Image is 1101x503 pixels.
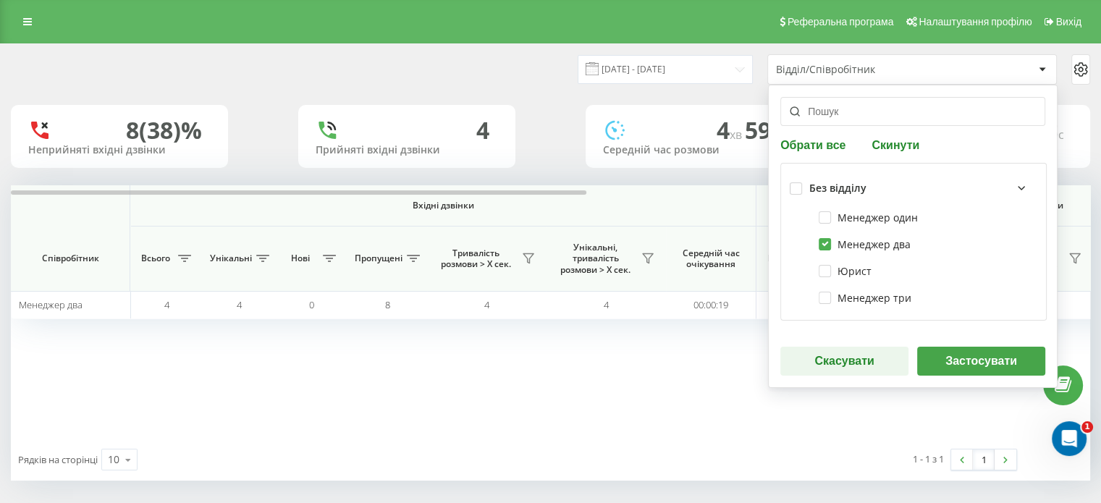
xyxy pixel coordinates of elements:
[780,347,908,376] button: Скасувати
[745,114,777,145] span: 59
[210,253,252,264] span: Унікальні
[788,16,894,28] span: Реферальна програма
[168,200,718,211] span: Вхідні дзвінки
[1058,127,1064,143] span: c
[23,253,117,264] span: Співробітник
[126,117,202,144] div: 8 (38)%
[917,347,1045,376] button: Застосувати
[919,16,1032,28] span: Налаштування профілю
[1056,16,1081,28] span: Вихід
[780,138,850,151] button: Обрати все
[108,452,119,467] div: 10
[913,452,944,466] div: 1 - 1 з 1
[677,248,745,270] span: Середній час очікування
[385,298,390,311] span: 8
[19,298,83,311] span: Менеджер два
[819,238,911,250] label: Менеджер два
[717,114,745,145] span: 4
[819,265,872,277] label: Юрист
[237,298,242,311] span: 4
[1081,421,1093,433] span: 1
[819,292,911,304] label: Менеджер три
[316,144,498,156] div: Прийняті вхідні дзвінки
[603,144,785,156] div: Середній час розмови
[484,298,489,311] span: 4
[355,253,402,264] span: Пропущені
[780,97,1045,126] input: Пошук
[476,117,489,144] div: 4
[973,449,995,470] a: 1
[434,248,518,270] span: Тривалість розмови > Х сек.
[1052,421,1087,456] iframe: Intercom live chat
[28,144,211,156] div: Неприйняті вхідні дзвінки
[138,253,174,264] span: Всього
[819,211,918,224] label: Менеджер один
[604,298,609,311] span: 4
[809,182,866,195] div: Без відділу
[282,253,319,264] span: Нові
[554,242,637,276] span: Унікальні, тривалість розмови > Х сек.
[776,64,949,76] div: Відділ/Співробітник
[164,298,169,311] span: 4
[764,253,800,264] span: Всього
[18,453,98,466] span: Рядків на сторінці
[730,127,745,143] span: хв
[867,138,924,151] button: Скинути
[309,298,314,311] span: 0
[666,291,756,319] td: 00:00:19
